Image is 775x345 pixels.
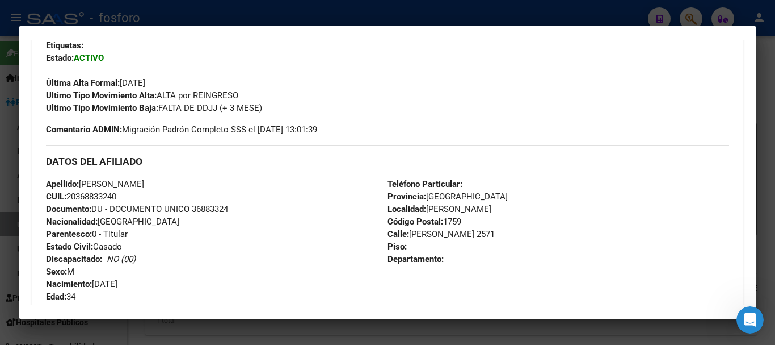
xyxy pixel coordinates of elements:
[46,254,102,264] strong: Discapacitado:
[387,229,409,239] strong: Calle:
[46,292,75,302] span: 34
[46,279,92,289] strong: Nacimiento:
[387,217,461,227] span: 1759
[46,204,228,214] span: DU - DOCUMENTO UNICO 36883324
[46,40,83,51] strong: Etiquetas:
[46,229,92,239] strong: Parentesco:
[46,292,66,302] strong: Edad:
[46,267,74,277] span: M
[387,204,491,214] span: [PERSON_NAME]
[46,192,116,202] span: 20368833240
[387,254,444,264] strong: Departamento:
[46,242,122,252] span: Casado
[46,217,179,227] span: [GEOGRAPHIC_DATA]
[46,242,93,252] strong: Estado Civil:
[387,192,508,202] span: [GEOGRAPHIC_DATA]
[46,90,157,101] strong: Ultimo Tipo Movimiento Alta:
[74,53,104,63] strong: ACTIVO
[46,103,158,113] strong: Ultimo Tipo Movimiento Baja:
[387,192,426,202] strong: Provincia:
[736,306,764,334] iframe: Intercom live chat
[387,204,426,214] strong: Localidad:
[46,124,122,135] strong: Comentario ADMIN:
[46,179,79,189] strong: Apellido:
[46,204,91,214] strong: Documento:
[387,242,407,252] strong: Piso:
[46,90,238,101] span: ALTA por REINGRESO
[46,179,144,189] span: [PERSON_NAME]
[387,179,462,189] strong: Teléfono Particular:
[46,279,117,289] span: [DATE]
[387,217,443,227] strong: Código Postal:
[387,229,495,239] span: [PERSON_NAME] 2571
[46,217,98,227] strong: Nacionalidad:
[46,103,262,113] span: FALTA DE DDJJ (+ 3 MESE)
[46,53,74,63] strong: Estado:
[46,78,145,88] span: [DATE]
[46,155,729,168] h3: DATOS DEL AFILIADO
[46,267,67,277] strong: Sexo:
[46,229,128,239] span: 0 - Titular
[107,254,136,264] i: NO (00)
[46,78,120,88] strong: Última Alta Formal:
[46,123,317,136] span: Migración Padrón Completo SSS el [DATE] 13:01:39
[46,192,66,202] strong: CUIL:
